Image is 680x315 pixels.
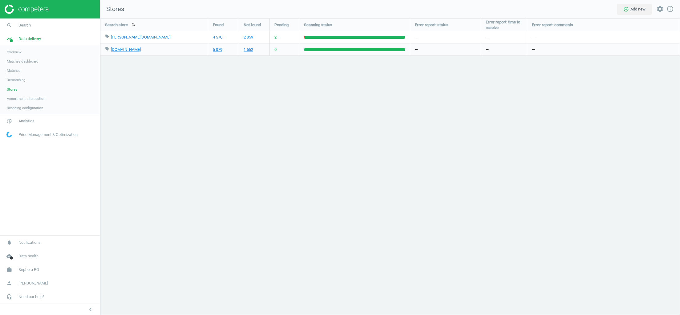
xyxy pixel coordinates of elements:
span: Sephora RO [18,267,39,272]
span: Scanning configuration [7,105,43,110]
i: cloud_done [3,250,15,262]
span: Data delivery [18,36,41,42]
span: Error report: status [415,22,448,28]
span: Pending [274,22,289,28]
span: Stores [7,87,17,92]
span: Price Management & Optimization [18,132,78,137]
a: [DOMAIN_NAME] [111,47,141,52]
i: notifications [3,237,15,248]
i: local_offer [105,34,109,39]
i: headset_mic [3,291,15,303]
div: — [527,43,680,55]
span: Matches dashboard [7,59,38,64]
span: Error report: comments [532,22,573,28]
a: 4 570 [213,35,222,40]
span: Stores [100,5,124,14]
a: [PERSON_NAME][DOMAIN_NAME] [111,35,170,39]
i: chevron_left [87,306,94,313]
img: wGWNvw8QSZomAAAAABJRU5ErkJggg== [6,132,12,137]
a: 1 552 [244,47,253,52]
i: timeline [3,33,15,45]
i: local_offer [105,47,109,51]
div: — [410,31,481,43]
i: add_circle_outline [623,6,629,12]
div: Search store [100,19,208,31]
i: person [3,277,15,289]
span: — [486,35,489,40]
button: chevron_left [83,305,98,313]
button: search [128,19,140,30]
span: — [486,47,489,52]
button: add_circle_outlineAdd new [617,4,652,15]
div: — [410,43,481,55]
button: settings [654,2,666,16]
span: 0 [274,47,277,52]
span: Data health [18,253,38,259]
span: Assortment intersection [7,96,45,101]
span: Analytics [18,118,34,124]
span: 2 [274,35,277,40]
i: pie_chart_outlined [3,115,15,127]
span: Found [213,22,224,28]
i: search [3,19,15,31]
span: Notifications [18,240,41,245]
span: Matches [7,68,20,73]
span: [PERSON_NAME] [18,280,48,286]
i: settings [656,5,664,13]
a: 2 059 [244,35,253,40]
span: Rematching [7,77,26,82]
div: — [527,31,680,43]
span: Need our help? [18,294,44,300]
span: Search [18,22,31,28]
span: Not found [244,22,261,28]
a: 5 079 [213,47,222,52]
i: work [3,264,15,276]
span: Scanning status [304,22,332,28]
span: Error report: time to resolve [486,19,522,31]
span: Overview [7,50,22,55]
a: info_outline [666,5,674,13]
img: ajHJNr6hYgQAAAAASUVORK5CYII= [5,5,48,14]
